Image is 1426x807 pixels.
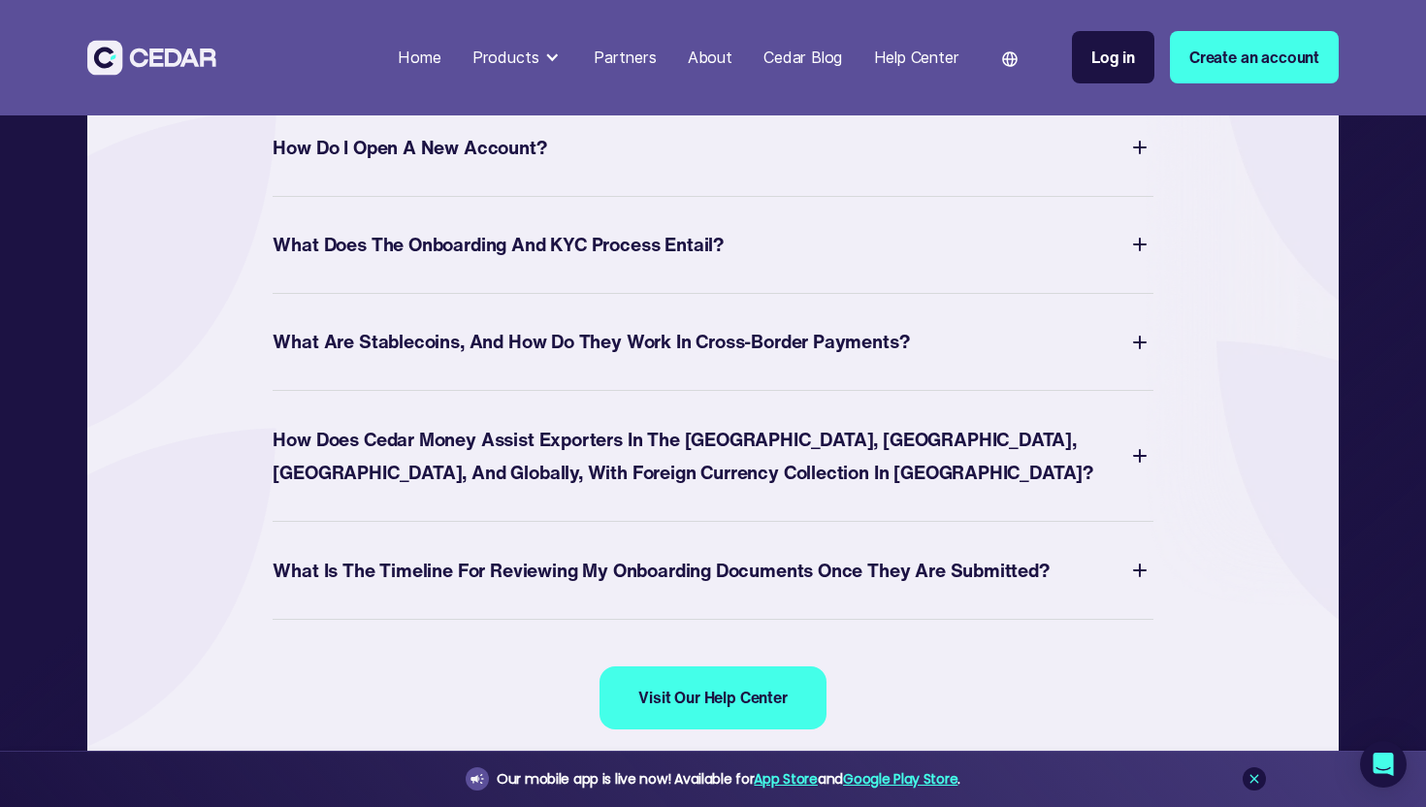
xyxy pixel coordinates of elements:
div: What Does the Onboarding and KYC Process Entail? [273,228,724,262]
div: Open Intercom Messenger [1360,741,1407,788]
div: Products [472,46,539,69]
div: Partners [594,46,657,69]
a: Log in [1072,31,1154,83]
a: About [680,36,740,79]
div: Products [465,38,570,77]
div: What Does the Onboarding and KYC Process Entail? [273,220,1152,270]
a: Google Play Store [843,769,957,789]
a: Create an account [1170,31,1339,83]
div: How does Cedar Money assist Exporters in the [GEOGRAPHIC_DATA], [GEOGRAPHIC_DATA], [GEOGRAPHIC_DA... [273,415,1152,499]
div: What Is The Timeline for Reviewing My Onboarding Documents Once They are Submitted? [273,546,1152,596]
div: Cedar Blog [763,46,842,69]
a: Home [390,36,448,79]
div: What Is The Timeline for Reviewing My Onboarding Documents Once They are Submitted? [273,554,1049,588]
div: How Do I Open a New Account? [273,123,1152,173]
a: Visit Our Help Center [600,666,826,729]
div: What are Stablecoins, and how do they work in Cross-border Payments? [273,317,1152,367]
img: announcement [470,771,485,787]
a: Partners [586,36,664,79]
a: Cedar Blog [756,36,850,79]
div: What are Stablecoins, and how do they work in Cross-border Payments? [273,325,909,359]
div: About [688,46,732,69]
img: world icon [1002,51,1018,67]
div: Home [398,46,440,69]
div: Our mobile app is live now! Available for and . [497,767,960,791]
a: Help Center [866,36,967,79]
div: How does Cedar Money assist Exporters in the [GEOGRAPHIC_DATA], [GEOGRAPHIC_DATA], [GEOGRAPHIC_DA... [273,423,1125,491]
a: App Store [754,769,817,789]
div: How Do I Open a New Account? [273,131,546,165]
div: Log in [1091,46,1135,69]
div: Help Center [874,46,959,69]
